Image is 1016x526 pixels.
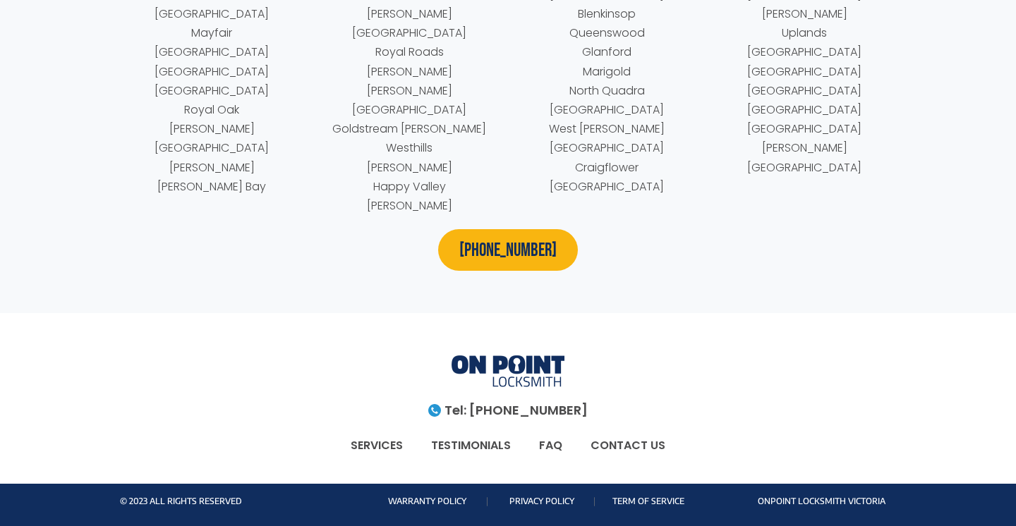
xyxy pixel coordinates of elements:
a: Privacy Policy [509,496,574,506]
a: TESTIMONIALS [417,429,525,462]
a: Warranty Policy [388,496,466,506]
a: Term of service [612,496,684,506]
a: CONTACT US [576,429,679,462]
a: Tel: [PHONE_NUMBER] [418,398,598,422]
span: Tel: [PHONE_NUMBER] [445,404,588,417]
img: Door Repair Service Locations 1 [452,355,564,390]
a: FAQ [525,429,576,462]
p: | [483,497,492,506]
p: OnPoint Locksmith Victoria [718,497,885,506]
p: © 2023 All rights reserved [120,497,372,506]
p: | [592,497,598,506]
span: [PHONE_NUMBER] [459,240,557,262]
a: [PHONE_NUMBER] [438,229,578,271]
nav: Menu [288,429,729,462]
a: SERVICES [337,429,417,462]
